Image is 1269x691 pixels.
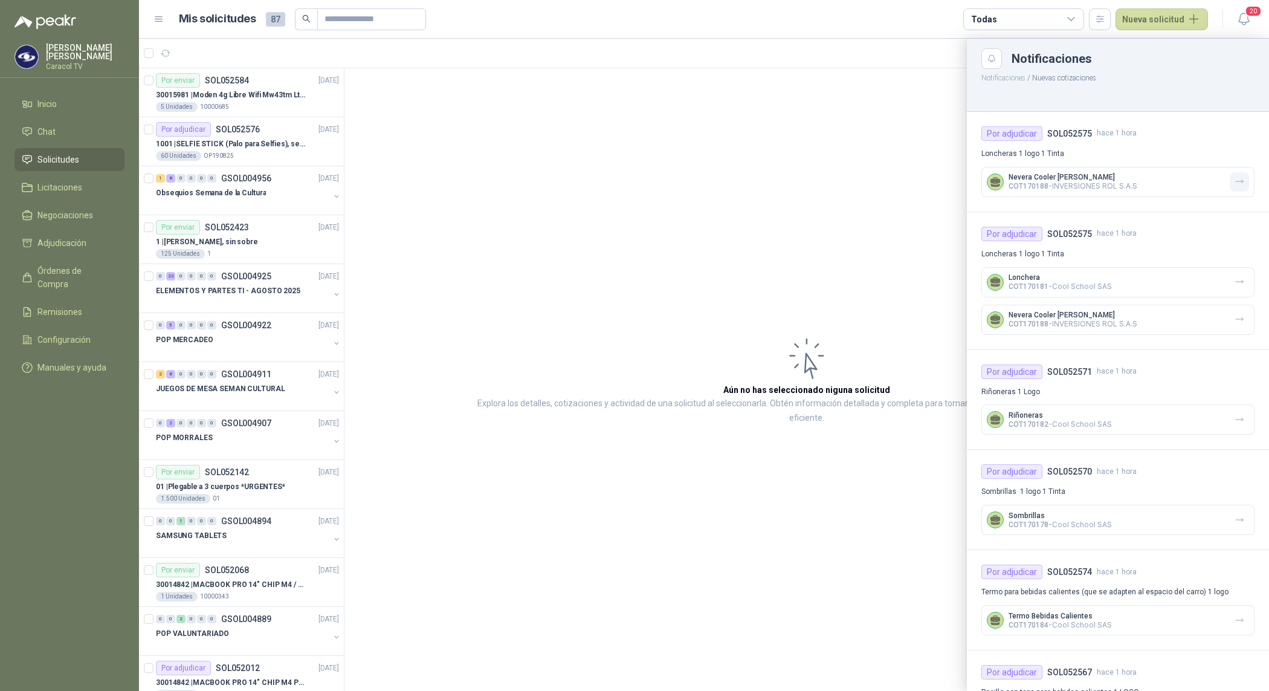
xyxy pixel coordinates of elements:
span: Chat [37,125,56,138]
span: Manuales y ayuda [37,361,106,374]
button: Nueva solicitud [1116,8,1208,30]
button: Close [981,48,1002,69]
span: Negociaciones [37,209,93,222]
p: - Cool School SAS [1009,420,1112,429]
img: Company Logo [15,45,38,68]
h4: SOL052571 [1047,365,1092,378]
h4: SOL052570 [1047,465,1092,478]
a: Configuración [15,328,124,351]
span: Adjudicación [37,236,86,250]
p: Lonchera [1009,273,1112,282]
a: Remisiones [15,300,124,323]
a: Manuales y ayuda [15,356,124,379]
span: COT170181 [1009,282,1048,291]
div: Por adjudicar [981,665,1042,680]
p: Termo Bebidas Calientes [1009,612,1112,620]
span: Licitaciones [37,181,82,194]
span: hace 1 hora [1097,566,1137,578]
p: Riñoneras 1 Logo [981,386,1254,398]
p: - INVERSIONES ROL S.A.S [1009,181,1137,190]
div: Todas [971,13,996,26]
p: - Cool School SAS [1009,520,1112,529]
p: Loncheras 1 logo 1 Tinta [981,248,1254,260]
p: Caracol TV [46,63,124,70]
a: Adjudicación [15,232,124,255]
h4: SOL052575 [1047,227,1092,241]
div: Notificaciones [1012,53,1254,65]
p: - INVERSIONES ROL S.A.S [1009,319,1137,328]
h1: Mis solicitudes [179,10,256,28]
p: Nevera Cooler [PERSON_NAME] [1009,173,1137,181]
p: Termo para bebidas calientes (que se adapten al espacio del carro) 1 logo [981,586,1254,598]
span: Solicitudes [37,153,79,166]
span: hace 1 hora [1097,228,1137,239]
span: 87 [266,12,285,27]
p: [PERSON_NAME] [PERSON_NAME] [46,44,124,60]
a: Inicio [15,92,124,115]
img: Logo peakr [15,15,76,29]
div: Por adjudicar [981,365,1042,379]
span: hace 1 hora [1097,667,1137,678]
div: Por adjudicar [981,227,1042,241]
button: 20 [1233,8,1254,30]
h4: SOL052567 [1047,666,1092,679]
a: Chat [15,120,124,143]
span: COT170188 [1009,320,1048,328]
a: Negociaciones [15,204,124,227]
span: COT170188 [1009,182,1048,190]
span: Configuración [37,333,91,346]
p: Sombrillas 1 logo 1 Tinta [981,486,1254,498]
a: Solicitudes [15,148,124,171]
span: hace 1 hora [1097,128,1137,139]
span: COT170184 [1009,621,1048,629]
span: search [302,15,311,23]
span: Inicio [37,97,57,111]
button: Notificaciones [981,74,1025,82]
p: Loncheras 1 logo 1 Tinta [981,148,1254,160]
div: Por adjudicar [981,126,1042,141]
span: COT170178 [1009,521,1048,529]
p: Nevera Cooler [PERSON_NAME] [1009,311,1137,319]
span: hace 1 hora [1097,366,1137,377]
p: - Cool School SAS [1009,620,1112,629]
p: Riñoneras [1009,411,1112,420]
span: hace 1 hora [1097,466,1137,478]
p: - Cool School SAS [1009,282,1112,291]
p: Sombrillas [1009,511,1112,520]
div: Por adjudicar [981,565,1042,579]
span: COT170182 [1009,420,1048,429]
h4: SOL052574 [1047,565,1092,579]
h4: SOL052575 [1047,127,1092,140]
span: 20 [1245,5,1262,17]
p: / Nuevas cotizaciones [967,69,1269,84]
span: Órdenes de Compra [37,264,113,291]
div: Por adjudicar [981,464,1042,479]
span: Remisiones [37,305,82,319]
a: Órdenes de Compra [15,259,124,296]
a: Licitaciones [15,176,124,199]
